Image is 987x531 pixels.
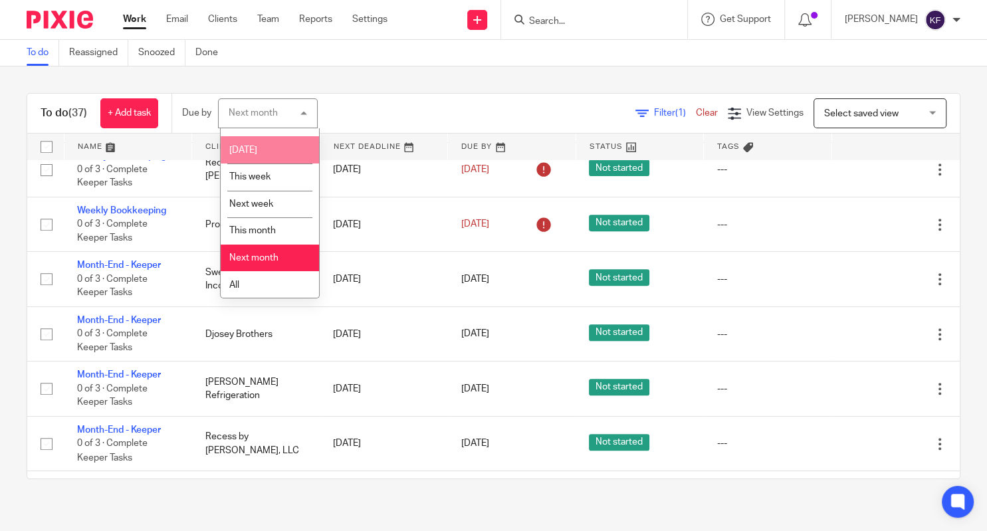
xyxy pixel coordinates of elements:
div: --- [717,272,819,286]
td: Djosey Brothers [192,306,320,361]
a: Clients [208,13,237,26]
a: Clear [696,108,718,118]
span: [DATE] [461,220,489,229]
p: Due by [182,106,211,120]
span: 0 of 3 · Complete Keeper Tasks [77,220,148,243]
div: --- [717,163,819,176]
h1: To do [41,106,87,120]
span: This week [229,172,271,181]
span: Tags [717,143,740,150]
span: 0 of 3 · Complete Keeper Tasks [77,274,148,298]
img: Pixie [27,11,93,29]
span: 0 of 3 · Complete Keeper Tasks [77,384,148,407]
span: [DATE] [461,165,489,174]
span: [DATE] [461,330,489,339]
a: Month-End - Keeper [77,316,161,325]
a: Done [195,40,228,66]
td: [DATE] [320,306,448,361]
a: Email [166,13,188,26]
td: Pro-Tech Inspections [192,197,320,252]
a: + Add task [100,98,158,128]
span: Not started [589,215,649,231]
div: --- [717,382,819,395]
span: Not started [589,159,649,176]
span: (37) [68,108,87,118]
span: Not started [589,324,649,341]
a: Settings [352,13,387,26]
td: Sweet Surrender Incorporated [192,252,320,306]
span: [DATE] [461,274,489,284]
span: All [229,280,239,290]
td: [DATE] [320,142,448,197]
span: [DATE] [229,146,257,155]
span: Not started [589,379,649,395]
td: [DATE] [320,252,448,306]
a: Weekly Bookkeeping [77,152,166,161]
td: [PERSON_NAME] Refrigeration [192,362,320,416]
input: Search [528,16,647,28]
td: Recess by [PERSON_NAME], LLC [192,142,320,197]
span: Next month [229,253,278,263]
span: Next week [229,199,273,209]
span: 0 of 3 · Complete Keeper Tasks [77,439,148,462]
td: [DATE] [320,416,448,471]
span: View Settings [746,108,804,118]
a: Reassigned [69,40,128,66]
td: [DATE] [320,471,448,526]
span: (1) [675,108,686,118]
span: Select saved view [824,109,899,118]
span: Get Support [720,15,771,24]
div: Next month [229,108,278,118]
a: Snoozed [138,40,185,66]
td: Recess by [PERSON_NAME], LLC [192,416,320,471]
a: Month-End - Keeper [77,370,161,379]
span: Not started [589,269,649,286]
a: Reports [299,13,332,26]
span: 0 of 3 · Complete Keeper Tasks [77,330,148,353]
span: [DATE] [461,384,489,393]
img: svg%3E [925,9,946,31]
a: Month-End - Keeper [77,425,161,435]
span: Not started [589,434,649,451]
span: [DATE] [461,439,489,449]
td: PCPV [192,471,320,526]
a: Team [257,13,279,26]
a: To do [27,40,59,66]
p: [PERSON_NAME] [845,13,918,26]
div: --- [717,218,819,231]
span: This month [229,226,276,235]
a: Work [123,13,146,26]
a: Month-End - Keeper [77,261,161,270]
td: [DATE] [320,197,448,252]
span: Filter [654,108,696,118]
td: [DATE] [320,362,448,416]
span: 0 of 3 · Complete Keeper Tasks [77,165,148,188]
div: --- [717,328,819,341]
div: --- [717,437,819,450]
a: Weekly Bookkeeping [77,206,166,215]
